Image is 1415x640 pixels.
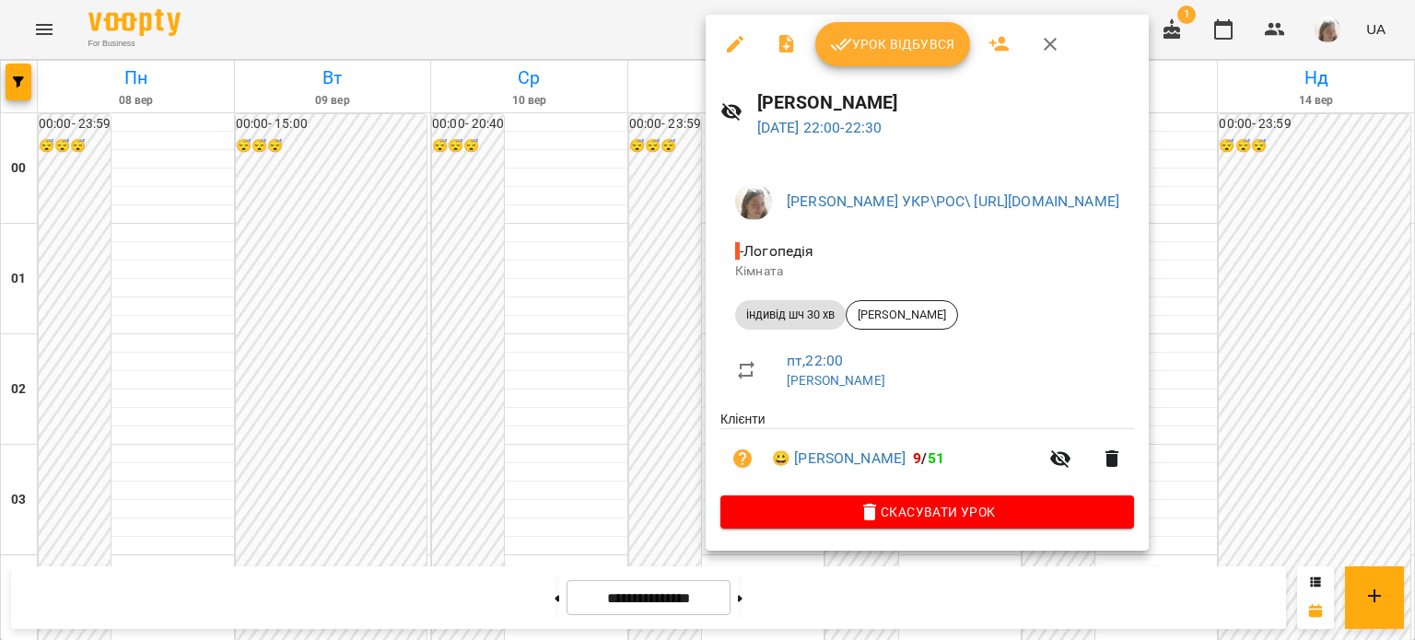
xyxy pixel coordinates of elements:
[787,192,1119,210] a: [PERSON_NAME] УКР\РОС\ [URL][DOMAIN_NAME]
[787,352,843,369] a: пт , 22:00
[772,448,906,470] a: 😀 [PERSON_NAME]
[735,307,846,323] span: індивід шч 30 хв
[735,501,1119,523] span: Скасувати Урок
[735,242,818,260] span: - Логопедія
[735,262,1119,281] p: Кімната
[720,410,1134,495] ul: Клієнти
[735,183,772,220] img: 4795d6aa07af88b41cce17a01eea78aa.jpg
[830,33,955,55] span: Урок відбувся
[757,119,883,136] a: [DATE] 22:00-22:30
[846,300,958,330] div: [PERSON_NAME]
[720,495,1134,529] button: Скасувати Урок
[720,436,765,481] button: Візит ще не сплачено. Додати оплату?
[757,88,1134,117] h6: [PERSON_NAME]
[928,449,944,467] span: 51
[787,373,885,388] a: [PERSON_NAME]
[815,22,970,66] button: Урок відбувся
[913,449,944,467] b: /
[913,449,921,467] span: 9
[847,307,957,323] span: [PERSON_NAME]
